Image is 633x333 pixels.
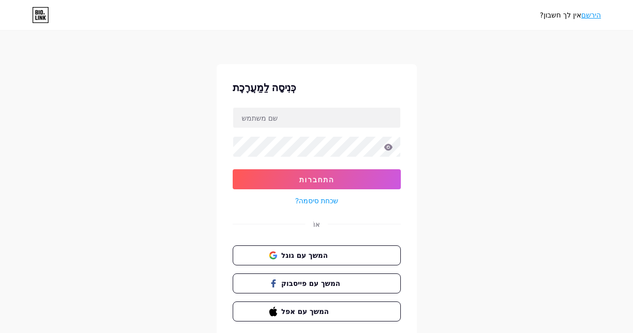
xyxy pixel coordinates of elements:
[581,11,601,19] a: הירשם
[281,251,328,259] font: המשך עם גוגל
[281,307,329,315] font: המשך עם אפל
[295,196,338,205] font: שכחת סיסמה?
[540,11,581,19] font: אין לך חשבון?
[233,273,401,293] button: המשך עם פייסבוק
[233,245,401,265] button: המשך עם גוגל
[299,175,334,184] font: התחברות
[281,279,340,287] font: המשך עם פייסבוק
[233,108,400,128] input: שם משתמש
[233,169,401,189] button: התחברות
[233,82,296,94] font: כְּנִיסָה לַמַעֲרֶכֶת
[313,220,320,228] font: אוֹ
[233,301,401,321] button: המשך עם אפל
[295,195,338,206] a: שכחת סיסמה?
